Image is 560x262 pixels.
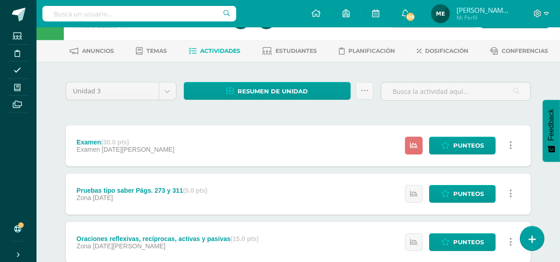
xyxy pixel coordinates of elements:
span: Actividades [201,47,241,54]
span: Resumen de unidad [238,83,308,100]
a: Planificación [339,44,395,58]
span: Unidad 3 [73,82,152,100]
a: Unidad 3 [66,82,176,100]
span: [PERSON_NAME] de los Angeles [456,5,511,15]
a: Anuncios [70,44,114,58]
div: Pruebas tipo saber Págs. 273 y 311 [77,187,207,194]
span: Zona [77,242,91,250]
span: [DATE] [93,194,113,201]
a: Resumen de unidad [184,82,351,100]
input: Busca la actividad aquí... [381,82,530,100]
span: Feedback [547,109,555,141]
strong: (5.0 pts) [183,187,207,194]
span: Anuncios [83,47,114,54]
span: Punteos [453,185,484,202]
a: Punteos [429,233,496,251]
span: Punteos [453,137,484,154]
button: Feedback - Mostrar encuesta [543,100,560,162]
div: Oraciones reflexivas, recíprocas, activas y pasivas [77,235,259,242]
span: [DATE][PERSON_NAME] [93,242,166,250]
a: Estudiantes [263,44,317,58]
input: Busca un usuario... [42,6,236,21]
a: Conferencias [491,44,549,58]
a: Actividades [189,44,241,58]
a: Punteos [429,185,496,203]
span: Temas [147,47,167,54]
span: Mi Perfil [456,14,511,21]
span: Punteos [453,234,484,251]
strong: (30.0 pts) [101,139,129,146]
span: Conferencias [502,47,549,54]
a: Dosificación [417,44,469,58]
strong: (15.0 pts) [231,235,259,242]
a: Temas [136,44,167,58]
a: Punteos [429,137,496,154]
span: Zona [77,194,91,201]
span: Dosificación [425,47,469,54]
span: [DATE][PERSON_NAME] [102,146,174,153]
span: Examen [77,146,100,153]
span: Planificación [349,47,395,54]
div: Examen [77,139,174,146]
span: Estudiantes [276,47,317,54]
span: 120 [405,12,415,22]
img: ced03373c30ac9eb276b8f9c21c0bd80.png [431,5,450,23]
